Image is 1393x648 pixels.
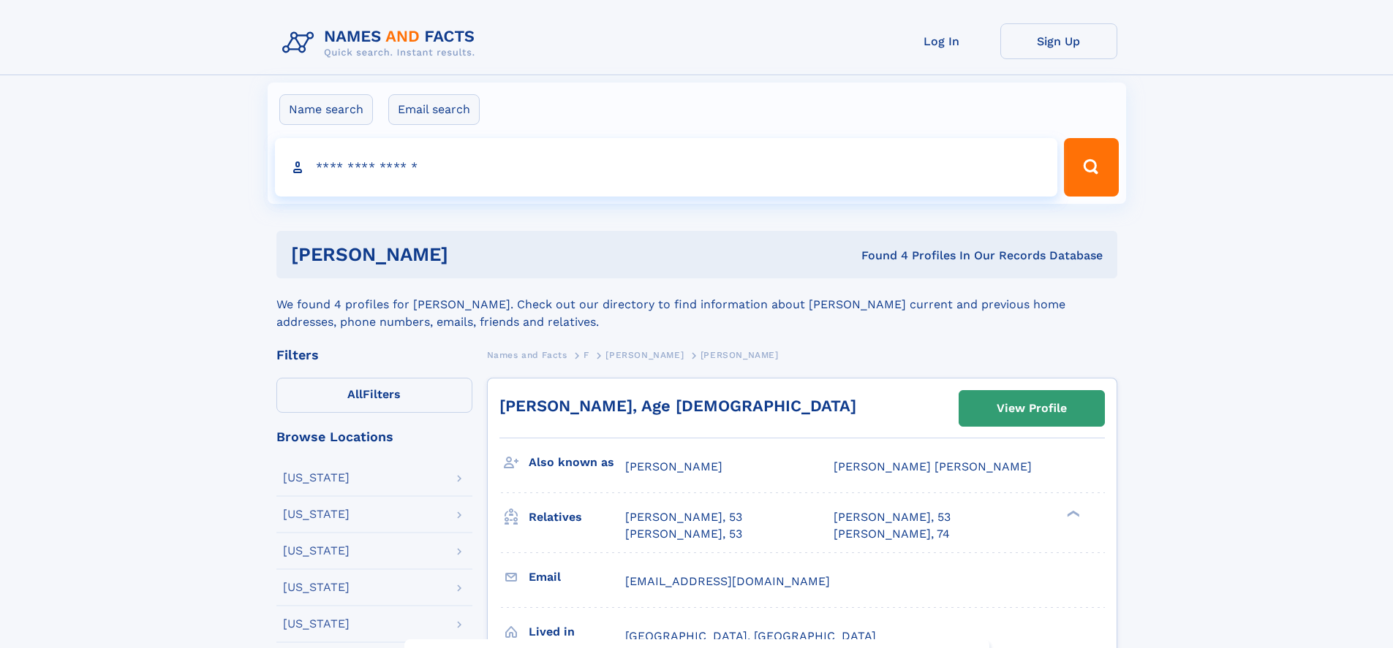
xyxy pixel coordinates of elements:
[529,505,625,530] h3: Relatives
[883,23,1000,59] a: Log In
[834,526,950,542] a: [PERSON_NAME], 74
[283,508,350,520] div: [US_STATE]
[1064,138,1118,197] button: Search Button
[584,346,589,364] a: F
[834,460,1032,473] span: [PERSON_NAME] [PERSON_NAME]
[291,245,655,264] h1: [PERSON_NAME]
[347,387,363,401] span: All
[701,350,779,360] span: [PERSON_NAME]
[625,460,722,473] span: [PERSON_NAME]
[997,392,1067,425] div: View Profile
[283,472,350,484] div: [US_STATE]
[283,545,350,557] div: [US_STATE]
[499,397,856,415] a: [PERSON_NAME], Age [DEMOGRAPHIC_DATA]
[276,430,472,443] div: Browse Locations
[276,23,487,63] img: Logo Names and Facts
[529,450,625,475] h3: Also known as
[625,629,876,643] span: [GEOGRAPHIC_DATA], [GEOGRAPHIC_DATA]
[625,574,830,588] span: [EMAIL_ADDRESS][DOMAIN_NAME]
[605,346,684,364] a: [PERSON_NAME]
[487,346,567,364] a: Names and Facts
[529,565,625,590] h3: Email
[275,138,1058,197] input: search input
[654,248,1103,264] div: Found 4 Profiles In Our Records Database
[283,582,350,593] div: [US_STATE]
[625,509,742,525] a: [PERSON_NAME], 53
[584,350,589,360] span: F
[834,509,951,525] a: [PERSON_NAME], 53
[1063,509,1081,519] div: ❯
[1000,23,1117,59] a: Sign Up
[605,350,684,360] span: [PERSON_NAME]
[279,94,373,125] label: Name search
[283,618,350,630] div: [US_STATE]
[276,348,472,362] div: Filters
[529,620,625,644] h3: Lived in
[276,378,472,413] label: Filters
[625,526,742,542] a: [PERSON_NAME], 53
[959,391,1104,426] a: View Profile
[388,94,480,125] label: Email search
[276,278,1117,331] div: We found 4 profiles for [PERSON_NAME]. Check out our directory to find information about [PERSON_...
